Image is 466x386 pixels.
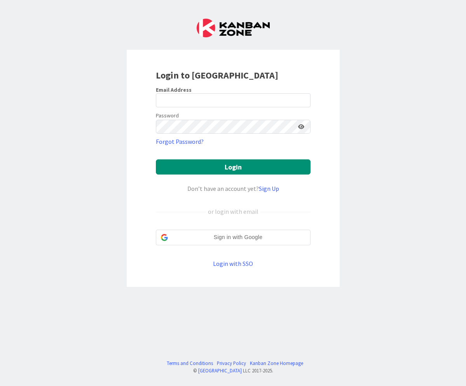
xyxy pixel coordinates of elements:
[198,367,242,374] a: [GEOGRAPHIC_DATA]
[213,260,253,267] a: Login with SSO
[197,19,270,37] img: Kanban Zone
[163,367,303,374] div: © LLC 2017- 2025 .
[217,360,246,367] a: Privacy Policy
[156,86,192,93] label: Email Address
[171,233,305,241] span: Sign in with Google
[156,230,311,245] div: Sign in with Google
[167,360,213,367] a: Terms and Conditions
[250,360,303,367] a: Kanban Zone Homepage
[156,137,204,146] a: Forgot Password?
[206,207,260,216] div: or login with email
[259,185,279,192] a: Sign Up
[156,184,311,193] div: Don’t have an account yet?
[156,159,311,175] button: Login
[156,69,278,81] b: Login to [GEOGRAPHIC_DATA]
[156,112,179,120] label: Password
